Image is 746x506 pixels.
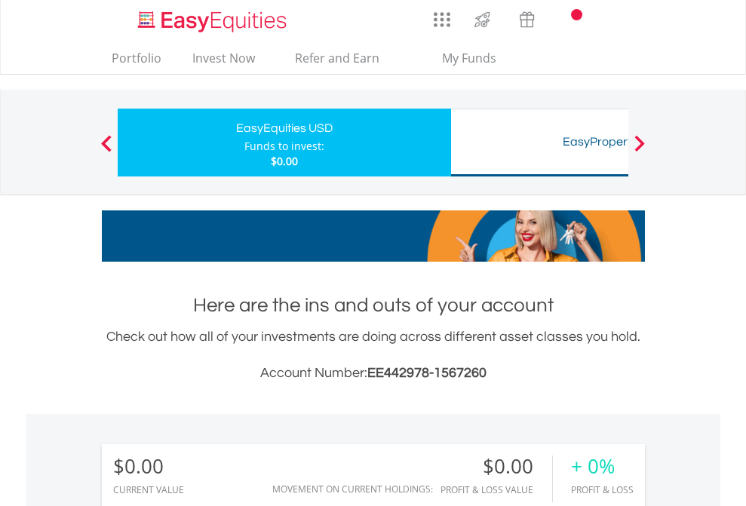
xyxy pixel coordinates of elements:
a: Notifications [549,4,588,34]
img: vouchers-v2.svg [514,8,539,32]
span: $0.00 [271,154,298,168]
button: Next [625,143,655,158]
div: Profit & Loss Value [441,485,552,495]
a: My Profile [626,4,665,37]
div: Check out how all of your investments are doing across different asset classes you hold. [102,327,645,384]
div: $0.00 [113,455,184,477]
a: AppsGrid [424,4,460,28]
h3: Account Number: [102,363,645,384]
div: CURRENT VALUE [113,485,184,495]
h1: Here are the ins and outs of your account [102,292,645,319]
a: Home page [132,4,293,34]
a: FAQ's and Support [588,4,626,34]
a: Portfolio [106,51,167,74]
div: $0.00 [441,455,552,477]
button: Previous [91,143,121,158]
div: Funds to invest: [244,139,324,154]
a: Vouchers [505,4,549,32]
span: My Funds [420,48,519,68]
a: Refer and Earn [280,51,395,74]
div: EasyEquities USD [127,118,442,139]
div: Profit & Loss [571,485,634,495]
img: EasyMortage Promotion Banner [102,210,645,262]
a: Invest Now [186,51,261,74]
img: EasyEquities_Logo.png [135,9,293,34]
span: EE442978-1567260 [367,366,487,380]
div: Movement on Current Holdings: [272,484,433,494]
span: Refer and Earn [295,50,379,66]
div: + 0% [571,455,634,477]
img: grid-menu-icon.svg [434,11,450,28]
img: thrive-v2.svg [470,8,495,32]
